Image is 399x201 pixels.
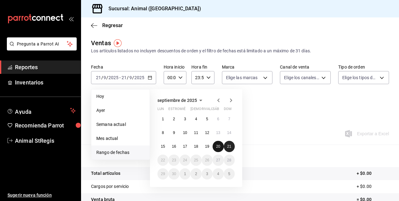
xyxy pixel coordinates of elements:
[173,117,175,121] abbr: 2 de septiembre de 2025
[338,65,389,69] label: Tipo de orden
[180,155,190,166] button: 24 de septiembre de 2025
[172,158,176,162] abbr: 23 de septiembre de 2025
[96,75,101,80] input: --
[96,149,145,156] span: Rango de fechas
[224,127,235,138] button: 14 de septiembre de 2025
[190,107,227,113] abbr: jueves
[227,144,231,149] abbr: 21 de septiembre de 2025
[168,127,179,138] button: 9 de septiembre de 2025
[15,107,68,114] span: Ayuda
[213,141,224,152] button: 20 de septiembre de 2025
[202,107,219,113] abbr: viernes
[103,75,106,80] input: --
[157,155,168,166] button: 22 de septiembre de 2025
[224,155,235,166] button: 28 de septiembre de 2025
[213,113,224,125] button: 6 de septiembre de 2025
[224,107,232,113] abbr: domingo
[157,127,168,138] button: 8 de septiembre de 2025
[4,45,77,52] a: Pregunta a Parrot AI
[127,75,129,80] span: /
[183,131,187,135] abbr: 10 de septiembre de 2025
[227,131,231,135] abbr: 14 de septiembre de 2025
[96,107,145,114] span: Ayer
[206,172,208,176] abbr: 3 de octubre de 2025
[96,93,145,100] span: Hoy
[157,168,168,179] button: 29 de septiembre de 2025
[224,113,235,125] button: 7 de septiembre de 2025
[157,107,164,113] abbr: lunes
[190,127,201,138] button: 11 de septiembre de 2025
[121,75,127,80] input: --
[216,144,220,149] abbr: 20 de septiembre de 2025
[180,141,190,152] button: 17 de septiembre de 2025
[91,48,389,54] div: Los artículos listados no incluyen descuentos de orden y el filtro de fechas está limitado a un m...
[91,170,120,177] p: Total artículos
[134,75,145,80] input: ----
[202,127,213,138] button: 12 de septiembre de 2025
[183,144,187,149] abbr: 17 de septiembre de 2025
[15,64,38,70] font: Reportes
[213,127,224,138] button: 13 de septiembre de 2025
[161,158,165,162] abbr: 22 de septiembre de 2025
[194,158,198,162] abbr: 25 de septiembre de 2025
[195,172,197,176] abbr: 2 de octubre de 2025
[157,97,204,104] button: septiembre de 2025
[172,172,176,176] abbr: 30 de septiembre de 2025
[202,141,213,152] button: 19 de septiembre de 2025
[280,65,331,69] label: Canal de venta
[228,172,230,176] abbr: 5 de octubre de 2025
[129,75,132,80] input: --
[222,65,273,69] label: Marca
[15,137,54,144] font: Animal StRegis
[224,141,235,152] button: 21 de septiembre de 2025
[162,131,164,135] abbr: 8 de septiembre de 2025
[357,183,389,190] p: + $0.00
[228,117,230,121] abbr: 7 de septiembre de 2025
[357,170,389,177] p: + $0.00
[180,127,190,138] button: 10 de septiembre de 2025
[216,158,220,162] abbr: 27 de septiembre de 2025
[7,193,52,198] font: Sugerir nueva función
[216,131,220,135] abbr: 13 de septiembre de 2025
[284,74,319,81] span: Elige los canales de venta
[227,158,231,162] abbr: 28 de septiembre de 2025
[168,107,188,113] abbr: martes
[161,144,165,149] abbr: 15 de septiembre de 2025
[69,16,74,21] button: open_drawer_menu
[157,113,168,125] button: 1 de septiembre de 2025
[96,121,145,128] span: Semana actual
[161,172,165,176] abbr: 29 de septiembre de 2025
[224,168,235,179] button: 5 de octubre de 2025
[17,41,67,47] span: Pregunta a Parrot AI
[205,131,209,135] abbr: 12 de septiembre de 2025
[190,168,201,179] button: 2 de octubre de 2025
[180,168,190,179] button: 1 de octubre de 2025
[119,75,121,80] span: -
[202,155,213,166] button: 26 de septiembre de 2025
[213,155,224,166] button: 27 de septiembre de 2025
[168,168,179,179] button: 30 de septiembre de 2025
[102,22,123,28] span: Regresar
[190,155,201,166] button: 25 de septiembre de 2025
[15,79,43,86] font: Inventarios
[217,172,219,176] abbr: 4 de octubre de 2025
[7,37,77,50] button: Pregunta a Parrot AI
[180,113,190,125] button: 3 de septiembre de 2025
[342,74,377,81] span: Elige los tipos de orden
[184,117,186,121] abbr: 3 de septiembre de 2025
[213,168,224,179] button: 4 de octubre de 2025
[180,107,185,113] abbr: miércoles
[195,117,197,121] abbr: 4 de septiembre de 2025
[168,113,179,125] button: 2 de septiembre de 2025
[15,122,64,129] font: Recomienda Parrot
[172,144,176,149] abbr: 16 de septiembre de 2025
[91,38,111,48] div: Ventas
[91,65,156,69] label: Fecha
[168,155,179,166] button: 23 de septiembre de 2025
[114,39,122,47] button: Marcador de información sobre herramientas
[96,135,145,142] span: Mes actual
[190,113,201,125] button: 4 de septiembre de 2025
[191,65,214,69] label: Hora fin
[205,158,209,162] abbr: 26 de septiembre de 2025
[213,107,219,113] abbr: sábado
